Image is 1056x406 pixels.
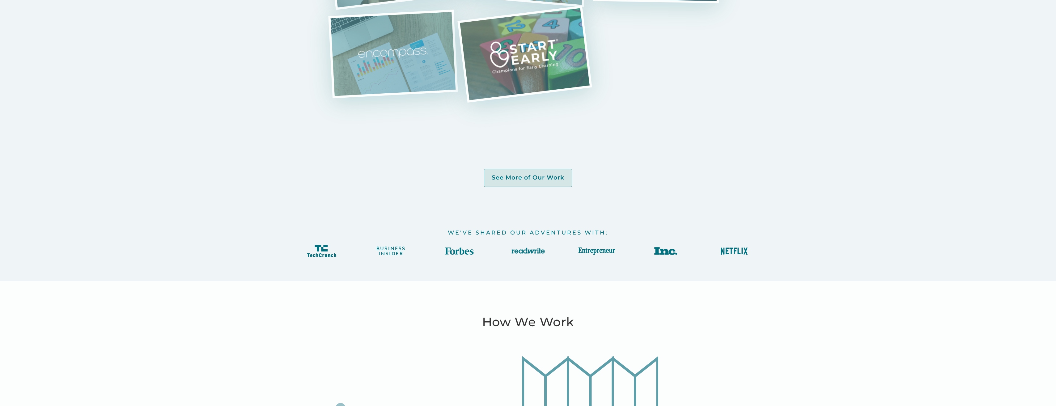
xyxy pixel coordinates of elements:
img: techcrunch logo [303,243,340,259]
img: encompass logo [357,37,429,71]
img: Inc logo [647,243,684,259]
img: Entrepreneur logo [578,243,615,259]
img: business insider logo [372,243,409,259]
img: forbes logo [441,243,478,259]
img: Netflix logo [716,243,753,259]
img: Start Early text [488,33,562,75]
img: Readwrite logo [510,243,547,259]
h2: How We Work [482,312,574,332]
h3: We've Shared Our Adventures With: [448,229,608,236]
div: See More of Our Work [492,174,564,182]
a: See More of Our Work [484,169,572,187]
